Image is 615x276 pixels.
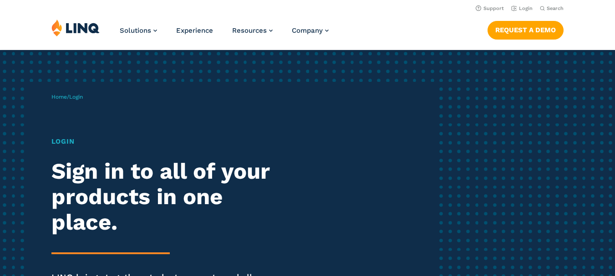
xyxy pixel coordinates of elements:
[476,5,504,11] a: Support
[51,94,67,100] a: Home
[69,94,83,100] span: Login
[120,26,157,35] a: Solutions
[51,159,289,235] h2: Sign in to all of your products in one place.
[540,5,564,12] button: Open Search Bar
[232,26,273,35] a: Resources
[232,26,267,35] span: Resources
[176,26,213,35] a: Experience
[292,26,329,35] a: Company
[120,19,329,49] nav: Primary Navigation
[511,5,533,11] a: Login
[51,136,289,147] h1: Login
[488,21,564,39] a: Request a Demo
[120,26,151,35] span: Solutions
[547,5,564,11] span: Search
[292,26,323,35] span: Company
[51,94,83,100] span: /
[51,19,100,36] img: LINQ | K‑12 Software
[488,19,564,39] nav: Button Navigation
